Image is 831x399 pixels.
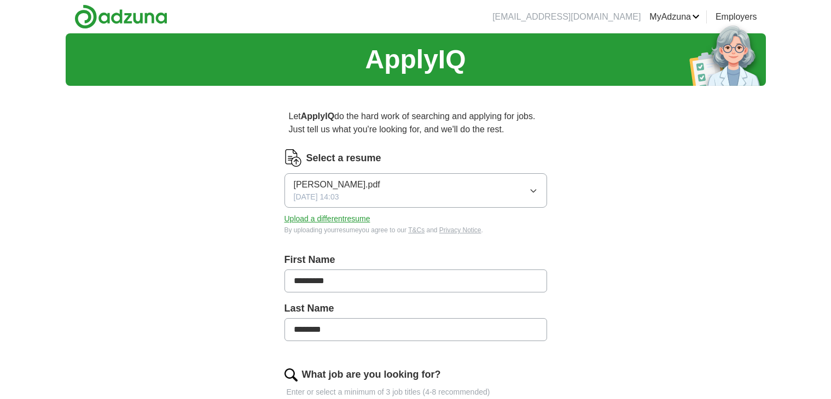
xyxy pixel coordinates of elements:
label: Select a resume [306,151,381,166]
a: Privacy Notice [439,226,481,234]
a: MyAdzuna [649,10,700,24]
img: search.png [284,368,298,382]
p: Let do the hard work of searching and applying for jobs. Just tell us what you're looking for, an... [284,105,547,140]
span: [PERSON_NAME].pdf [294,178,380,191]
li: [EMAIL_ADDRESS][DOMAIN_NAME] [492,10,641,24]
img: CV Icon [284,149,302,167]
button: Upload a differentresume [284,213,370,225]
div: By uploading your resume you agree to our and . [284,225,547,235]
label: First Name [284,253,547,267]
a: Employers [716,10,757,24]
p: Enter or select a minimum of 3 job titles (4-8 recommended) [284,386,547,398]
img: Adzuna logo [74,4,167,29]
button: [PERSON_NAME].pdf[DATE] 14:03 [284,173,547,208]
strong: ApplyIQ [301,112,334,121]
span: [DATE] 14:03 [294,191,339,203]
label: What job are you looking for? [302,367,441,382]
a: T&Cs [408,226,425,234]
h1: ApplyIQ [365,40,466,79]
label: Last Name [284,301,547,316]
